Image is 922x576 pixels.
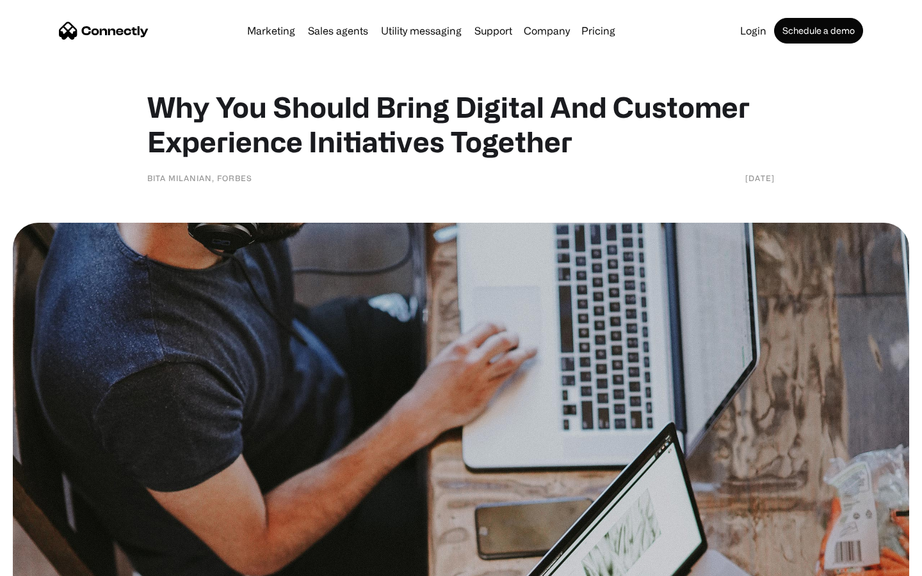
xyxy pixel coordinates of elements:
[242,26,300,36] a: Marketing
[376,26,467,36] a: Utility messaging
[13,554,77,572] aside: Language selected: English
[469,26,517,36] a: Support
[774,18,863,44] a: Schedule a demo
[735,26,772,36] a: Login
[576,26,620,36] a: Pricing
[147,172,252,184] div: Bita Milanian, Forbes
[745,172,775,184] div: [DATE]
[524,22,570,40] div: Company
[26,554,77,572] ul: Language list
[303,26,373,36] a: Sales agents
[147,90,775,159] h1: Why You Should Bring Digital And Customer Experience Initiatives Together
